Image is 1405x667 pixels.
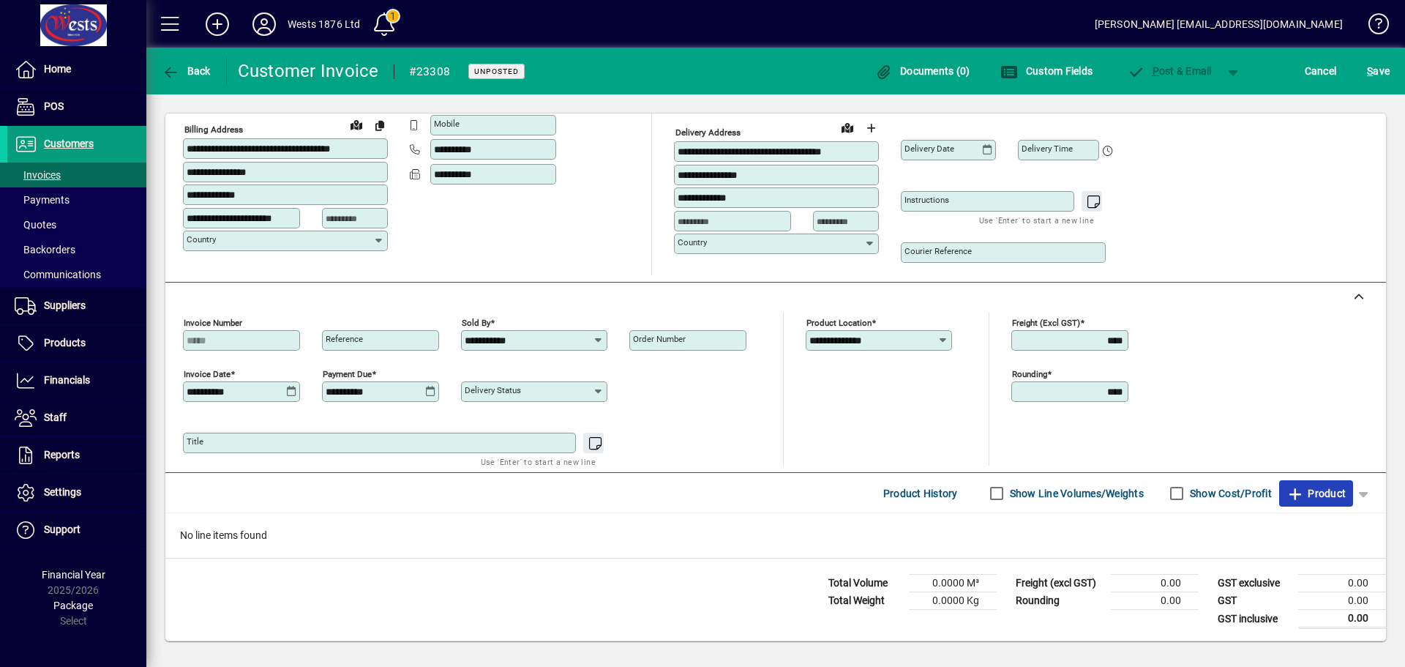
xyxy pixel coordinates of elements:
[904,195,949,205] mat-label: Instructions
[1210,575,1298,592] td: GST exclusive
[345,113,368,136] a: View on map
[1187,486,1272,501] label: Show Cost/Profit
[481,453,596,470] mat-hint: Use 'Enter' to start a new line
[1357,3,1387,51] a: Knowledge Base
[7,212,146,237] a: Quotes
[883,482,958,505] span: Product History
[158,58,214,84] button: Back
[1298,575,1386,592] td: 0.00
[465,385,521,395] mat-label: Delivery status
[44,337,86,349] span: Products
[7,187,146,212] a: Payments
[859,116,883,140] button: Choose address
[7,362,146,399] a: Financials
[1153,65,1159,77] span: P
[979,212,1094,228] mat-hint: Use 'Enter' to start a new line
[821,592,909,610] td: Total Weight
[184,318,242,328] mat-label: Invoice number
[836,116,859,139] a: View on map
[1000,65,1093,77] span: Custom Fields
[326,334,363,344] mat-label: Reference
[165,513,1386,558] div: No line items found
[909,592,997,610] td: 0.0000 Kg
[15,194,70,206] span: Payments
[7,237,146,262] a: Backorders
[1111,575,1199,592] td: 0.00
[678,237,707,247] mat-label: Country
[44,100,64,112] span: POS
[44,411,67,423] span: Staff
[1298,610,1386,628] td: 0.00
[241,11,288,37] button: Profile
[1279,480,1353,507] button: Product
[7,288,146,324] a: Suppliers
[909,575,997,592] td: 0.0000 M³
[7,512,146,548] a: Support
[1210,610,1298,628] td: GST inclusive
[7,400,146,436] a: Staff
[1012,369,1047,379] mat-label: Rounding
[1363,58,1393,84] button: Save
[1007,486,1144,501] label: Show Line Volumes/Weights
[904,144,954,154] mat-label: Delivery date
[1127,65,1212,77] span: ost & Email
[1111,592,1199,610] td: 0.00
[44,523,80,535] span: Support
[15,269,101,280] span: Communications
[187,436,203,447] mat-label: Title
[7,474,146,511] a: Settings
[1367,65,1373,77] span: S
[1008,575,1111,592] td: Freight (excl GST)
[15,169,61,181] span: Invoices
[368,113,391,137] button: Copy to Delivery address
[44,299,86,311] span: Suppliers
[1012,318,1080,328] mat-label: Freight (excl GST)
[409,60,451,83] div: #23308
[15,244,75,256] span: Backorders
[146,58,227,84] app-page-header-button: Back
[904,246,972,256] mat-label: Courier Reference
[323,369,372,379] mat-label: Payment due
[997,58,1096,84] button: Custom Fields
[44,449,80,461] span: Reports
[1008,592,1111,610] td: Rounding
[1298,592,1386,610] td: 0.00
[194,11,241,37] button: Add
[1367,59,1390,83] span: ave
[238,59,379,83] div: Customer Invoice
[877,480,964,507] button: Product History
[162,65,211,77] span: Back
[7,89,146,125] a: POS
[1305,59,1337,83] span: Cancel
[806,318,872,328] mat-label: Product location
[187,234,216,245] mat-label: Country
[462,318,490,328] mat-label: Sold by
[44,138,94,149] span: Customers
[1286,482,1346,505] span: Product
[434,119,460,129] mat-label: Mobile
[1120,58,1219,84] button: Post & Email
[1210,592,1298,610] td: GST
[7,325,146,362] a: Products
[15,219,56,231] span: Quotes
[42,569,105,581] span: Financial Year
[53,600,93,611] span: Package
[1301,58,1341,84] button: Cancel
[184,369,231,379] mat-label: Invoice date
[633,334,686,344] mat-label: Order number
[1022,144,1073,154] mat-label: Delivery time
[474,67,519,76] span: Unposted
[7,437,146,474] a: Reports
[44,63,71,75] span: Home
[1095,12,1343,36] div: [PERSON_NAME] [EMAIL_ADDRESS][DOMAIN_NAME]
[872,58,974,84] button: Documents (0)
[821,575,909,592] td: Total Volume
[44,486,81,498] span: Settings
[7,262,146,287] a: Communications
[875,65,970,77] span: Documents (0)
[44,374,90,386] span: Financials
[7,163,146,187] a: Invoices
[288,12,360,36] div: Wests 1876 Ltd
[7,51,146,88] a: Home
